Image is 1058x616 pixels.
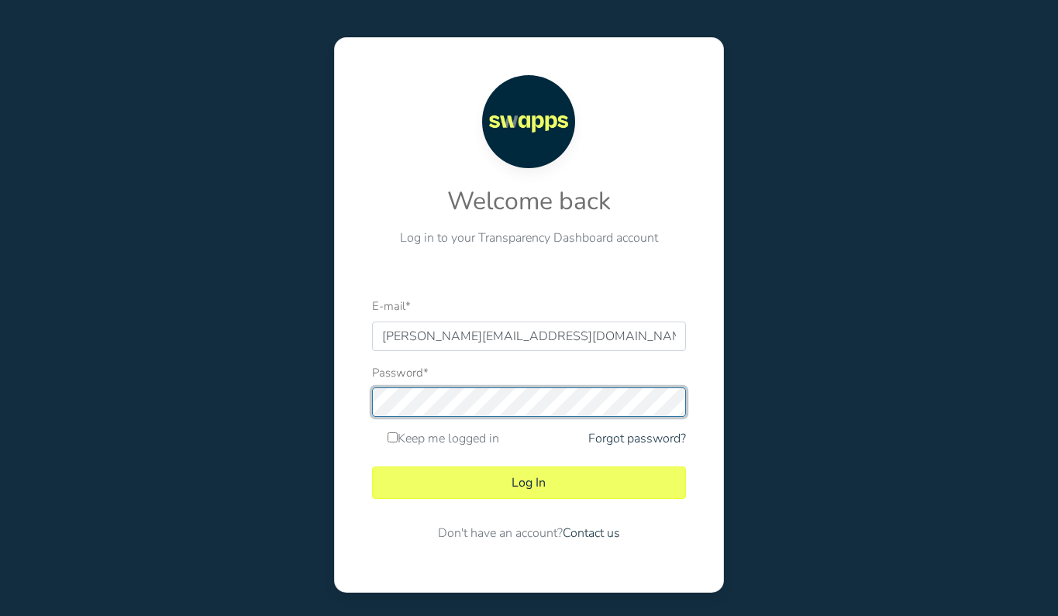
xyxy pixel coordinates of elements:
[388,432,398,442] input: Keep me logged in
[388,429,499,448] label: Keep me logged in
[563,525,620,542] a: Contact us
[372,298,411,315] label: E-mail
[372,322,686,351] input: E-mail address
[372,229,686,247] p: Log in to your Transparency Dashboard account
[482,75,575,168] img: Transparency Dashboard logo
[372,364,429,382] label: Password
[372,524,686,542] p: Don't have an account?
[588,429,686,448] a: Forgot password?
[372,466,686,499] button: Log In
[372,187,686,216] h2: Welcome back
